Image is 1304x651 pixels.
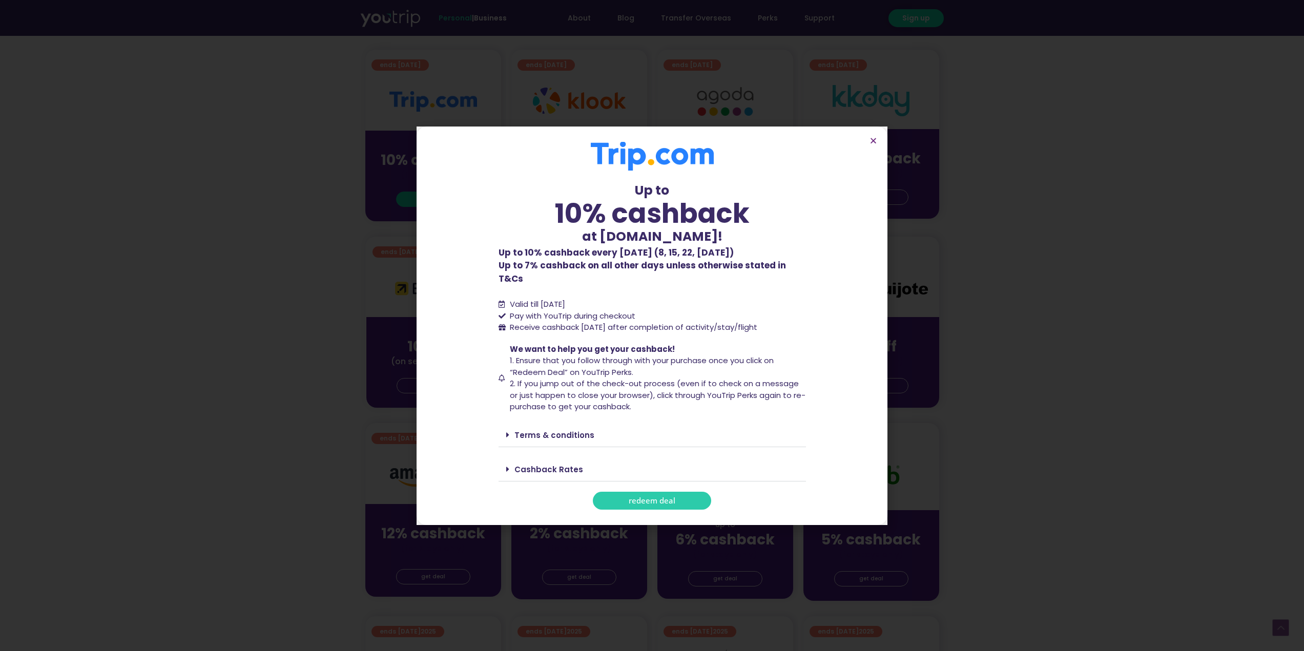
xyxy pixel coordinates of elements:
div: 10% cashback [499,200,806,227]
a: Close [870,137,877,144]
span: Valid till [DATE] [510,299,565,309]
span: redeem deal [629,497,675,505]
span: Pay with YouTrip during checkout [507,310,635,322]
a: redeem deal [593,492,711,510]
span: 1. Ensure that you follow through with your purchase once you click on “Redeem Deal” on YouTrip P... [510,355,774,377]
span: Receive cashback [DATE] after completion of activity/stay/flight [510,322,757,332]
a: Terms & conditions [514,430,594,440]
div: Terms & conditions [499,423,806,447]
b: Up to 10% cashback every [DATE] (8, 15, 22, [DATE]) [499,246,734,259]
span: We want to help you get your cashback! [510,344,675,354]
div: Up to at [DOMAIN_NAME]! [499,181,806,246]
div: Cashback Rates [499,457,806,481]
span: 2. If you jump out of the check-out process (even if to check on a message or just happen to clos... [510,378,805,412]
a: Cashback Rates [514,464,583,475]
p: Up to 7% cashback on all other days unless otherwise stated in T&Cs [499,246,806,286]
